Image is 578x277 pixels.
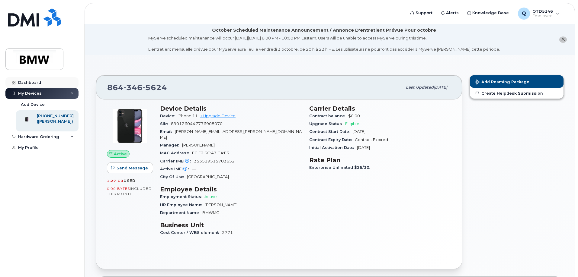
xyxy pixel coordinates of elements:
h3: Carrier Details [309,105,451,112]
button: Add Roaming Package [470,75,564,88]
span: [PERSON_NAME][EMAIL_ADDRESS][PERSON_NAME][DOMAIN_NAME] [160,129,302,139]
span: [DATE] [357,145,370,150]
span: Initial Activation Date [309,145,357,150]
span: Contract Expiry Date [309,137,355,142]
span: Contract Start Date [309,129,352,134]
div: MyServe scheduled maintenance will occur [DATE][DATE] 8:00 PM - 10:00 PM Eastern. Users will be u... [148,35,500,52]
span: Employment Status [160,194,204,199]
span: Cost Center / WBS element [160,230,222,235]
span: BMWMC [202,210,219,215]
h3: Rate Plan [309,156,451,164]
span: FC:E2:6C:A3:CA:E3 [192,151,229,155]
img: iPhone_11.jpg [112,108,148,144]
span: Contract Expired [355,137,388,142]
span: Department Name [160,210,202,215]
span: [DATE] [352,129,365,134]
span: Add Roaming Package [475,80,529,85]
span: — [192,167,196,171]
span: used [124,178,136,183]
button: Send Message [107,162,153,173]
span: HR Employee Name [160,203,205,207]
span: Eligible [345,121,359,126]
span: MAC Address [160,151,192,155]
span: City Of Use [160,175,187,179]
span: [DATE] [434,85,447,90]
span: Manager [160,143,182,147]
span: Send Message [117,165,148,171]
span: 2771 [222,230,233,235]
iframe: Messenger Launcher [552,251,573,272]
span: Contract balance [309,114,348,118]
span: 346 [124,83,143,92]
span: Active [204,194,217,199]
span: 864 [107,83,167,92]
span: Carrier IMEI [160,159,194,163]
span: Device [160,114,178,118]
span: 0.00 Bytes [107,187,130,191]
h3: Device Details [160,105,302,112]
span: Upgrade Status [309,121,345,126]
a: + Upgrade Device [200,114,236,118]
span: 1.27 GB [107,179,124,183]
button: close notification [559,36,567,43]
span: [PERSON_NAME] [182,143,215,147]
span: Active [114,151,127,157]
h3: Employee Details [160,186,302,193]
span: $0.00 [348,114,360,118]
span: Active IMEI [160,167,192,171]
span: Email [160,129,175,134]
span: Enterprise Unlimited $25/30 [309,165,373,170]
h3: Business Unit [160,222,302,229]
span: Last updated [406,85,434,90]
span: 353519515703652 [194,159,235,163]
span: 5624 [143,83,167,92]
span: [GEOGRAPHIC_DATA] [187,175,229,179]
span: iPhone 11 [178,114,198,118]
a: Create Helpdesk Submission [470,88,564,99]
span: [PERSON_NAME] [205,203,237,207]
span: 8901260447776908070 [171,121,223,126]
div: October Scheduled Maintenance Announcement / Annonce D'entretient Prévue Pour octobre [212,27,436,33]
span: SIM [160,121,171,126]
span: included this month [107,186,152,196]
